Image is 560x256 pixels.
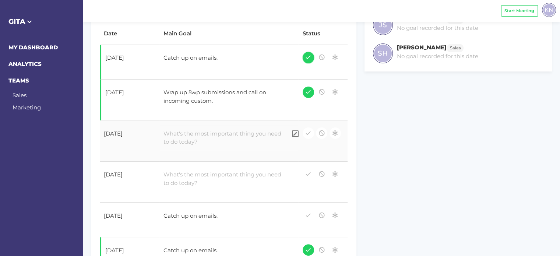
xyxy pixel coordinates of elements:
a: ANALYTICS [8,60,42,67]
button: Start Meeting [501,5,538,17]
p: No goal recorded for this date [397,24,478,32]
div: Wrap up 5wp submissions and call on incoming custom. [159,84,287,109]
span: SH [378,48,388,59]
td: [DATE] [100,120,159,162]
a: MY DASHBOARD [8,44,58,51]
td: [DATE] [100,203,159,237]
td: [DATE] [100,45,159,80]
a: Sales [447,15,464,22]
div: Catch up on emails. [159,207,287,226]
div: Main Goal [163,29,294,38]
span: KN [545,6,553,14]
a: Sales [13,92,27,99]
span: JS [379,20,387,30]
p: No goal recorded for this date [397,52,478,61]
div: KN [542,3,556,17]
span: Sales [450,45,461,51]
a: Marketing [13,104,41,111]
span: Start Meeting [504,8,534,14]
h5: GITA [8,17,75,27]
td: [DATE] [100,80,159,121]
a: Sales [447,44,464,51]
div: Status [303,29,344,38]
td: [DATE] [100,162,159,203]
h6: TEAMS [8,77,75,85]
div: Catch up on emails. [159,50,287,68]
div: Date [104,29,155,38]
h6: [PERSON_NAME] [397,44,447,51]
